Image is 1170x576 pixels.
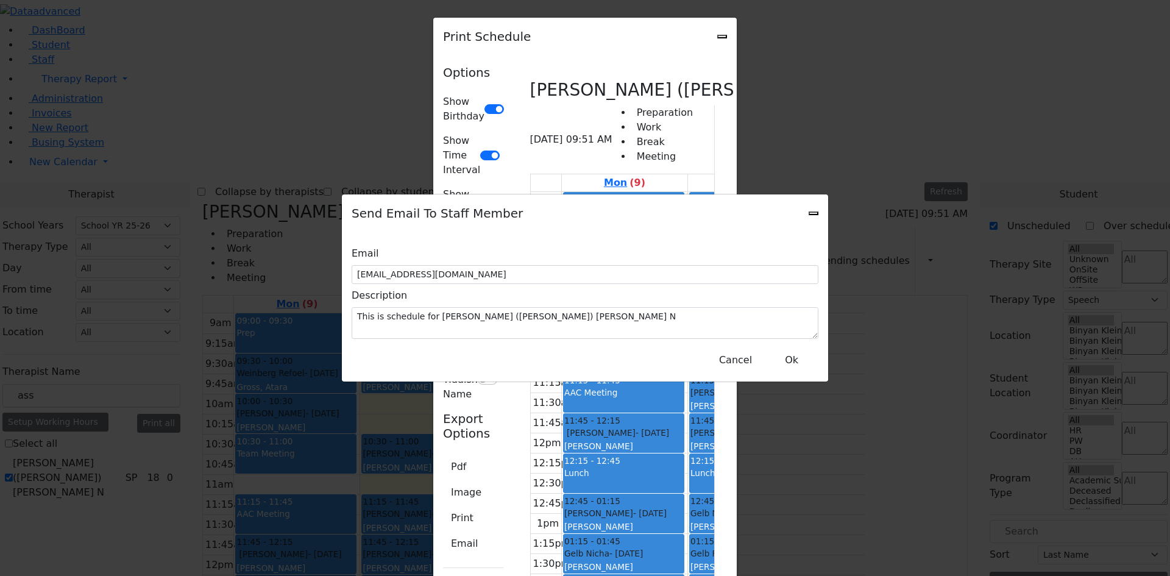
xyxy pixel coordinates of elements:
[352,284,407,307] label: Description
[352,242,378,265] label: Email
[809,212,818,215] button: Close
[352,204,523,222] h5: Send Email To Staff Member
[770,349,814,372] button: Close
[711,349,760,372] button: Close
